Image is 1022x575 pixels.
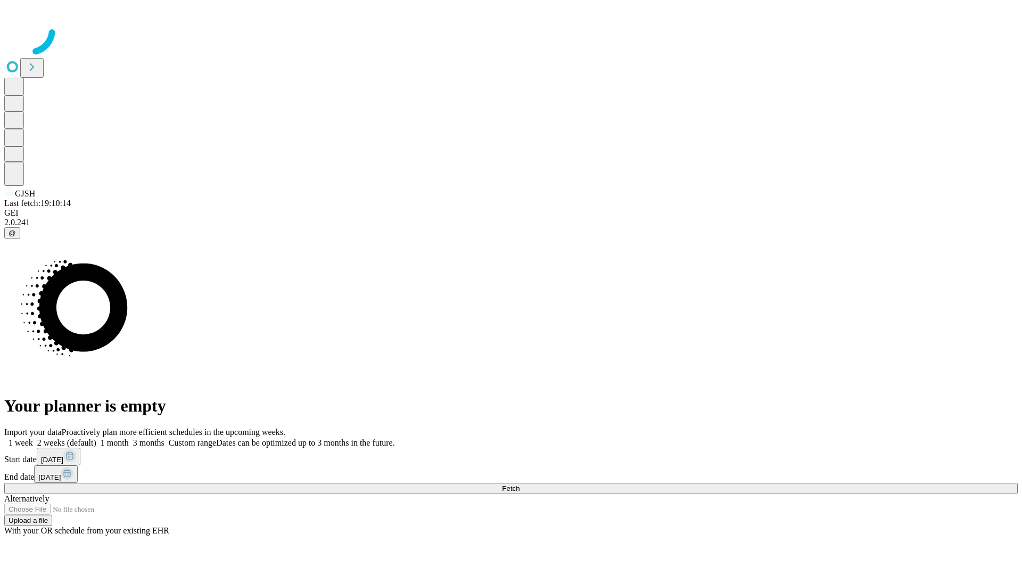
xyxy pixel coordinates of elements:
[4,515,52,526] button: Upload a file
[4,227,20,239] button: @
[4,428,62,437] span: Import your data
[38,473,61,481] span: [DATE]
[62,428,285,437] span: Proactively plan more efficient schedules in the upcoming weeks.
[4,494,49,503] span: Alternatively
[9,438,33,447] span: 1 week
[15,189,35,198] span: GJSH
[133,438,164,447] span: 3 months
[169,438,216,447] span: Custom range
[4,218,1018,227] div: 2.0.241
[37,448,80,465] button: [DATE]
[4,448,1018,465] div: Start date
[41,456,63,464] span: [DATE]
[4,396,1018,416] h1: Your planner is empty
[101,438,129,447] span: 1 month
[37,438,96,447] span: 2 weeks (default)
[4,208,1018,218] div: GEI
[4,526,169,535] span: With your OR schedule from your existing EHR
[4,483,1018,494] button: Fetch
[9,229,16,237] span: @
[216,438,394,447] span: Dates can be optimized up to 3 months in the future.
[4,199,71,208] span: Last fetch: 19:10:14
[4,465,1018,483] div: End date
[34,465,78,483] button: [DATE]
[502,484,520,492] span: Fetch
